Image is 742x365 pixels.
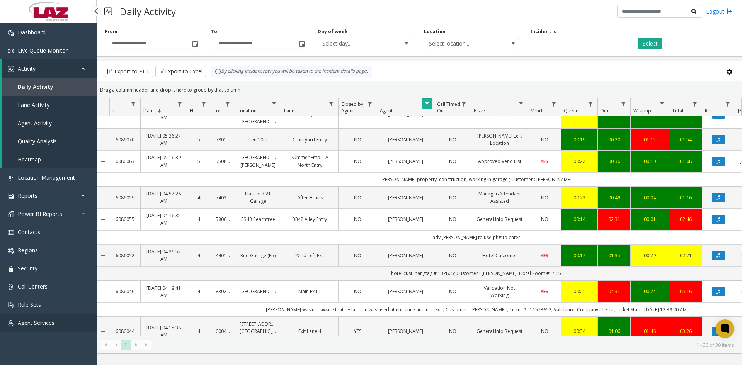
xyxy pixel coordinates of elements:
a: Total Filter Menu [690,98,700,109]
a: 5 [192,158,206,165]
a: NO [343,252,372,259]
a: NO [533,328,556,335]
span: YES [541,288,548,295]
a: YES [533,158,556,165]
a: Closed by Agent Filter Menu [365,98,375,109]
a: [PERSON_NAME] Left Location [476,132,523,147]
a: Lot Filter Menu [223,98,233,109]
span: Power BI Reports [18,210,62,217]
div: 01:08 [674,158,697,165]
img: 'icon' [8,302,14,308]
a: Issue Filter Menu [516,98,526,109]
a: 6086063 [114,158,136,165]
span: Total [672,107,683,114]
a: NO [439,194,466,201]
a: 00:21 [566,288,593,295]
a: NO [343,158,372,165]
a: 3348 Peachtree [240,216,276,223]
span: NO [541,328,548,334]
span: Toggle popup [191,38,199,49]
a: 02:21 [674,252,697,259]
a: [PERSON_NAME] [382,216,429,223]
a: Lane Filter Menu [326,98,337,109]
img: 'icon' [8,211,14,217]
a: Logout [706,7,732,15]
div: Data table [97,98,742,336]
a: [DATE] 04:39:52 AM [145,248,182,263]
span: Call Timed Out [437,101,460,114]
span: Toggle popup [297,38,306,49]
span: NO [354,158,361,165]
span: Reports [18,192,37,199]
a: Collapse Details [97,253,109,259]
a: 00:34 [566,328,593,335]
a: 05:16 [674,288,697,295]
a: [DATE] 05:16:39 AM [145,154,182,168]
span: Agent [380,107,393,114]
a: 22nd Left Exit [286,252,334,259]
div: 00:20 [602,136,626,143]
a: [DATE] 05:36:27 AM [145,132,182,147]
div: 03:26 [674,328,697,335]
a: 4 [192,194,206,201]
span: NO [354,252,361,259]
button: Export to Excel [155,66,206,77]
span: YES [541,158,548,165]
a: 550855 [216,158,230,165]
div: 00:23 [566,194,593,201]
a: 00:36 [602,158,626,165]
a: [STREET_ADDRESS][GEOGRAPHIC_DATA][US_STATE] [240,320,276,343]
a: Summer Emp L-A North Entry [286,154,334,168]
span: Lot [214,107,221,114]
span: Rec. [705,107,714,114]
label: From [105,28,117,35]
kendo-pager-info: 1 - 30 of 30 items [157,342,734,348]
a: YES [343,328,372,335]
span: Contacts [18,228,40,236]
a: [DATE] 04:57:26 AM [145,190,182,205]
a: 6086046 [114,288,136,295]
a: 00:14 [566,216,593,223]
span: Security [18,265,37,272]
a: NO [439,252,466,259]
a: H Filter Menu [199,98,209,109]
a: Hotel Customer [476,252,523,259]
span: NO [541,111,548,117]
span: Id [112,107,117,114]
span: Page 1 [121,340,131,350]
a: Quality Analysis [2,132,97,150]
a: 4 [192,288,206,295]
span: NO [541,216,548,222]
a: [PERSON_NAME] [382,158,429,165]
a: 4 [192,216,206,223]
a: 00:10 [635,158,664,165]
img: 'icon' [8,320,14,326]
a: Rec. Filter Menu [723,98,733,109]
div: 02:31 [602,216,626,223]
a: 00:01 [635,216,664,223]
a: 580623 [216,216,230,223]
a: 01:06 [602,328,626,335]
a: 04:31 [602,288,626,295]
a: 00:29 [635,252,664,259]
a: Collapse Details [97,159,109,165]
div: 00:17 [566,252,593,259]
a: Collapse Details [97,289,109,295]
span: YES [354,111,361,117]
span: Call Centers [18,283,48,290]
img: 'icon' [8,66,14,72]
a: Approved Vend List [476,158,523,165]
a: 01:46 [635,328,664,335]
a: 01:35 [602,252,626,259]
span: H [190,107,193,114]
span: NO [354,216,361,222]
img: pageIcon [104,2,112,21]
a: Agent Activity [2,114,97,132]
img: 'icon' [8,266,14,272]
a: 3348 Alley Entry [286,216,334,223]
h3: Daily Activity [116,2,180,21]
